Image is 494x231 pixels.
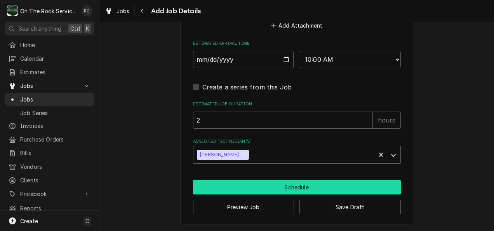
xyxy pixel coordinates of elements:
[7,5,18,16] div: O
[82,5,92,16] div: RO
[299,200,401,214] button: Save Draft
[20,176,90,184] span: Clients
[20,135,90,143] span: Purchase Orders
[5,93,94,106] a: Jobs
[20,204,90,212] span: Reports
[193,180,401,194] button: Schedule
[373,112,401,129] div: hours
[20,122,90,130] span: Invoices
[82,5,92,16] div: Rich Ortega's Avatar
[193,138,401,145] label: Assigned Technician(s)
[300,51,401,68] select: Time Select
[136,5,149,17] button: Navigate back
[5,133,94,146] a: Purchase Orders
[20,68,90,76] span: Estimates
[20,41,90,49] span: Home
[149,6,201,16] span: Add Job Details
[193,40,401,47] label: Estimated Arrival Time
[20,7,77,15] div: On The Rock Services
[193,200,294,214] button: Preview Job
[20,109,90,117] span: Job Series
[5,187,94,200] a: Go to Pricebook
[193,51,294,68] input: Date
[20,149,90,157] span: Bills
[20,95,90,103] span: Jobs
[5,66,94,79] a: Estimates
[20,163,90,171] span: Vendors
[5,79,94,92] a: Go to Jobs
[20,218,38,224] span: Create
[20,54,90,63] span: Calendar
[270,20,324,31] button: Add Attachment
[240,150,249,160] div: Remove Todd Brady
[7,5,18,16] div: On The Rock Services's Avatar
[20,82,79,90] span: Jobs
[5,160,94,173] a: Vendors
[70,24,80,33] span: Ctrl
[5,147,94,159] a: Bills
[5,22,94,35] button: Search anythingCtrlK
[5,107,94,119] a: Job Series
[193,194,401,214] div: Button Group Row
[85,217,89,225] span: C
[193,101,401,107] label: Estimated Job Duration
[193,40,401,68] div: Estimated Arrival Time
[5,119,94,132] a: Invoices
[193,138,401,164] div: Assigned Technician(s)
[20,190,79,198] span: Pricebook
[5,174,94,187] a: Clients
[193,180,401,194] div: Button Group Row
[197,150,240,160] div: [PERSON_NAME]
[5,52,94,65] a: Calendar
[102,5,133,17] a: Jobs
[202,82,292,92] label: Create a series from this Job
[19,24,61,33] span: Search anything
[5,202,94,215] a: Reports
[117,7,130,15] span: Jobs
[193,101,401,129] div: Estimated Job Duration
[5,38,94,51] a: Home
[193,180,401,214] div: Button Group
[86,24,89,33] span: K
